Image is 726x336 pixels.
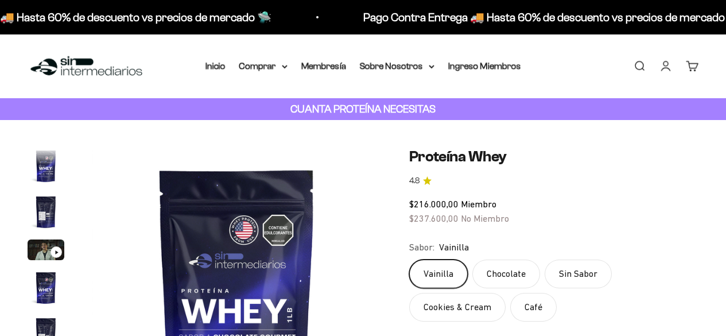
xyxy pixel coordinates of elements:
[290,103,436,115] strong: CUANTA PROTEÍNA NECESITAS
[439,240,469,255] span: Vainilla
[360,59,434,74] summary: Sobre Nosotros
[28,194,64,234] button: Ir al artículo 2
[28,240,64,264] button: Ir al artículo 3
[409,175,698,187] a: 4.84.8 de 5.0 estrellas
[409,199,459,209] span: $216.000,00
[409,213,459,223] span: $237.600,00
[461,199,496,209] span: Miembro
[205,61,226,71] a: Inicio
[239,59,288,74] summary: Comprar
[461,213,509,223] span: No Miembro
[409,148,698,165] h1: Proteína Whey
[409,175,420,187] span: 4.8
[28,148,64,184] img: Proteína Whey
[28,269,64,306] img: Proteína Whey
[448,61,521,71] a: Ingreso Miembros
[28,194,64,230] img: Proteína Whey
[28,148,64,188] button: Ir al artículo 1
[301,61,346,71] a: Membresía
[409,240,434,255] legend: Sabor:
[28,269,64,310] button: Ir al artículo 4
